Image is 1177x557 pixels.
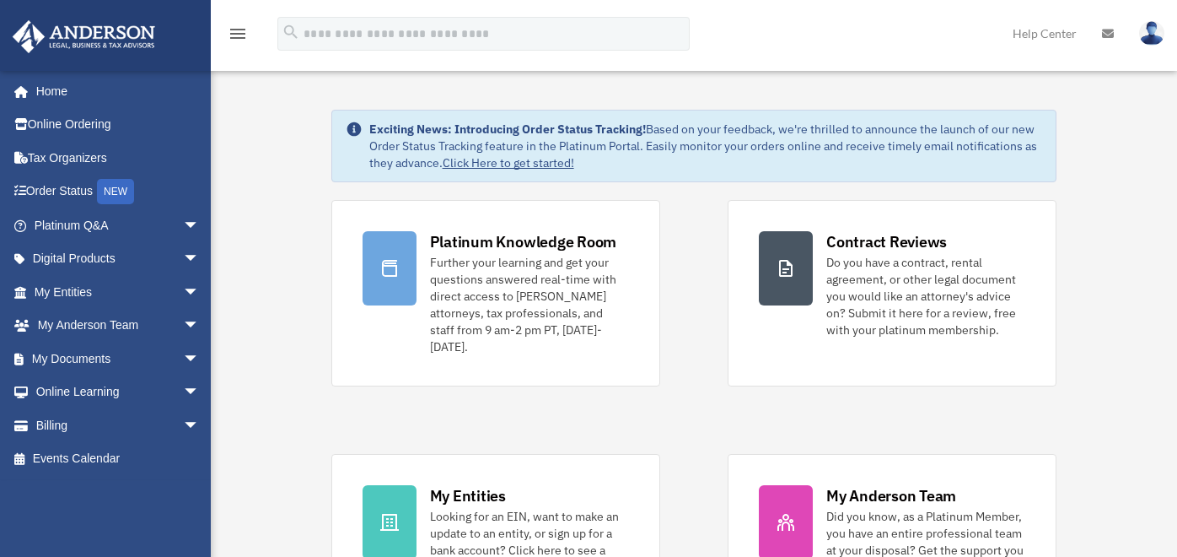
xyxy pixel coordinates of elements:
[12,175,225,209] a: Order StatusNEW
[12,242,225,276] a: Digital Productsarrow_drop_down
[12,408,225,442] a: Billingarrow_drop_down
[12,141,225,175] a: Tax Organizers
[183,275,217,310] span: arrow_drop_down
[826,254,1025,338] div: Do you have a contract, rental agreement, or other legal document you would like an attorney's ad...
[183,208,217,243] span: arrow_drop_down
[183,408,217,443] span: arrow_drop_down
[369,121,1043,171] div: Based on your feedback, we're thrilled to announce the launch of our new Order Status Tracking fe...
[430,254,629,355] div: Further your learning and get your questions answered real-time with direct access to [PERSON_NAM...
[183,342,217,376] span: arrow_drop_down
[826,485,956,506] div: My Anderson Team
[728,200,1056,387] a: Contract Reviews Do you have a contract, rental agreement, or other legal document you would like...
[282,23,300,41] i: search
[228,24,248,44] i: menu
[183,309,217,343] span: arrow_drop_down
[430,485,506,506] div: My Entities
[1139,21,1164,46] img: User Pic
[183,242,217,277] span: arrow_drop_down
[8,20,160,53] img: Anderson Advisors Platinum Portal
[369,122,646,137] strong: Exciting News: Introducing Order Status Tracking!
[12,208,225,242] a: Platinum Q&Aarrow_drop_down
[430,231,617,252] div: Platinum Knowledge Room
[12,442,225,476] a: Events Calendar
[826,231,947,252] div: Contract Reviews
[12,108,225,142] a: Online Ordering
[12,376,225,409] a: Online Learningarrow_drop_down
[12,309,225,343] a: My Anderson Teamarrow_drop_down
[228,30,248,44] a: menu
[12,74,217,108] a: Home
[97,179,134,204] div: NEW
[12,342,225,376] a: My Documentsarrow_drop_down
[183,376,217,410] span: arrow_drop_down
[12,275,225,309] a: My Entitiesarrow_drop_down
[443,155,574,170] a: Click Here to get started!
[331,200,660,387] a: Platinum Knowledge Room Further your learning and get your questions answered real-time with dire...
